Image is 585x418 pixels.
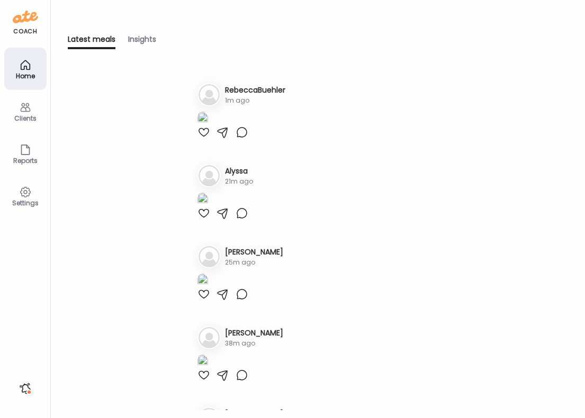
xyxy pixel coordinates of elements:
[225,247,283,258] h3: [PERSON_NAME]
[13,8,38,25] img: ate
[68,34,115,49] div: Latest meals
[225,328,283,339] h3: [PERSON_NAME]
[225,177,253,186] div: 21m ago
[225,85,285,96] h3: RebeccaBuehler
[197,112,208,126] img: images%2Fl52VnvAcsiVBvNI2W4v5FTbGWZw1%2FqM8qdXZgl46jM5fzEtPB%2FN2HWb1ztuEXHM3N2jQQF_1080
[199,84,220,105] img: bg-avatar-default.svg
[128,34,156,49] div: Insights
[197,355,208,369] img: images%2F9gzcHaDABMc8TYtO7tcCTzd4Kqj2%2FAM9bq2BGe2cYtRWjCjb7%2FfwB7nfEDWocYlCRMcIEw_1080
[225,96,285,105] div: 1m ago
[197,193,208,207] img: images%2FHbmTvmS0mzfMdnMdqrVFA58G9Bn1%2Fc2cO4uRwrExKVXHDJlmR%2FCBHs4AzDjfJjTN7qSbXy_1080
[199,246,220,267] img: bg-avatar-default.svg
[6,115,44,122] div: Clients
[6,157,44,164] div: Reports
[225,166,253,177] h3: Alyssa
[199,327,220,348] img: bg-avatar-default.svg
[225,339,283,348] div: 38m ago
[199,165,220,186] img: bg-avatar-default.svg
[197,274,208,288] img: images%2FVIR0gRf5YrYKkKrDUZGtzwlA4q63%2Fx7C6xtWFqyXLjZAkInEI%2Fr0l7QOdWGJGyNaESm2r8_1080
[225,258,283,267] div: 25m ago
[6,72,44,79] div: Home
[13,27,37,36] div: coach
[6,199,44,206] div: Settings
